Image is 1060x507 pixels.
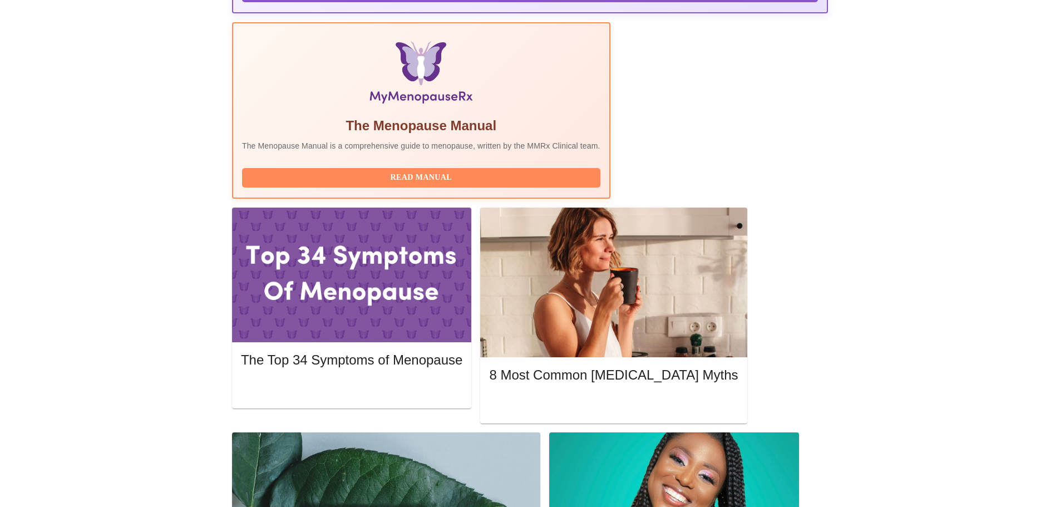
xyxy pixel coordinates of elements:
[241,351,462,369] h5: The Top 34 Symptoms of Menopause
[242,117,600,135] h5: The Menopause Manual
[299,41,543,108] img: Menopause Manual
[252,382,451,396] span: Read More
[253,171,589,185] span: Read Manual
[489,366,738,384] h5: 8 Most Common [MEDICAL_DATA] Myths
[241,383,465,392] a: Read More
[489,395,738,414] button: Read More
[489,398,741,408] a: Read More
[242,140,600,151] p: The Menopause Manual is a comprehensive guide to menopause, written by the MMRx Clinical team.
[242,168,600,188] button: Read Manual
[241,379,462,398] button: Read More
[500,397,727,411] span: Read More
[242,172,603,181] a: Read Manual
